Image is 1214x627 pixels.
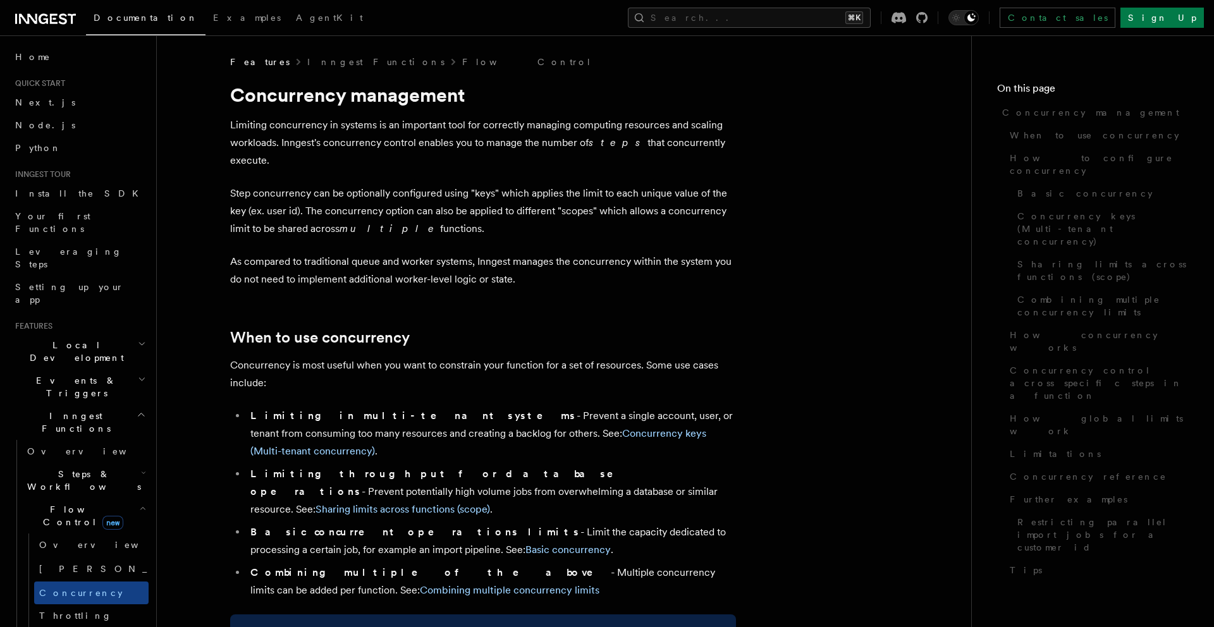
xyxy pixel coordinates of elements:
li: - Prevent a single account, user, or tenant from consuming too many resources and creating a back... [247,407,736,460]
a: Concurrency management [997,101,1189,124]
a: [PERSON_NAME] [34,556,149,581]
p: Limiting concurrency in systems is an important tool for correctly managing computing resources a... [230,116,736,169]
a: AgentKit [288,4,371,34]
a: Flow Control [462,56,592,68]
p: Step concurrency can be optionally configured using "keys" which applies the limit to each unique... [230,185,736,238]
a: Overview [22,440,149,463]
a: Python [10,137,149,159]
span: Steps & Workflows [22,468,141,493]
li: - Limit the capacity dedicated to processing a certain job, for example an import pipeline. See: . [247,523,736,559]
a: Contact sales [1000,8,1115,28]
button: Local Development [10,334,149,369]
button: Steps & Workflows [22,463,149,498]
a: Limitations [1005,442,1189,465]
a: Home [10,46,149,68]
a: Node.js [10,114,149,137]
a: When to use concurrency [1005,124,1189,147]
a: How global limits work [1005,407,1189,442]
span: Python [15,143,61,153]
strong: Basic concurrent operations limits [250,526,580,538]
span: Documentation [94,13,198,23]
span: When to use concurrency [1010,129,1179,142]
span: Restricting parallel import jobs for a customer id [1017,516,1189,554]
span: Local Development [10,339,138,364]
a: Examples [205,4,288,34]
p: Concurrency is most useful when you want to constrain your function for a set of resources. Some ... [230,356,736,392]
button: Events & Triggers [10,369,149,405]
a: Basic concurrency [1012,182,1189,205]
span: Leveraging Steps [15,247,122,269]
span: Combining multiple concurrency limits [1017,293,1189,319]
span: Concurrency [39,588,123,598]
span: Features [10,321,52,331]
a: Concurrency control across specific steps in a function [1005,359,1189,407]
em: steps [589,137,647,149]
a: Setting up your app [10,276,149,311]
button: Flow Controlnew [22,498,149,533]
span: Concurrency control across specific steps in a function [1010,364,1189,402]
a: Concurrency reference [1005,465,1189,488]
span: AgentKit [296,13,363,23]
span: Inngest Functions [10,410,137,435]
span: Overview [27,446,157,456]
h1: Concurrency management [230,83,736,106]
button: Toggle dark mode [948,10,979,25]
a: Restricting parallel import jobs for a customer id [1012,511,1189,559]
span: Flow Control [22,503,139,528]
a: Inngest Functions [307,56,445,68]
a: Combining multiple concurrency limits [420,584,599,596]
span: Home [15,51,51,63]
a: How to configure concurrency [1005,147,1189,182]
span: Install the SDK [15,188,146,198]
span: Sharing limits across functions (scope) [1017,258,1189,283]
a: Basic concurrency [525,544,611,556]
span: How to configure concurrency [1010,152,1189,177]
span: [PERSON_NAME] [39,564,224,574]
span: new [102,516,123,530]
a: Concurrency [34,581,149,604]
span: Features [230,56,290,68]
span: Node.js [15,120,75,130]
a: Sign Up [1120,8,1204,28]
em: multiple [340,222,440,234]
a: Overview [34,533,149,556]
span: Next.js [15,97,75,107]
button: Search...⌘K [628,8,871,28]
span: Overview [39,540,169,550]
span: Throttling [39,611,112,621]
p: As compared to traditional queue and worker systems, Inngest manages the concurrency within the s... [230,253,736,288]
span: Your first Functions [15,211,90,234]
a: Sharing limits across functions (scope) [1012,253,1189,288]
button: Inngest Functions [10,405,149,440]
span: Concurrency management [1002,106,1179,119]
a: Further examples [1005,488,1189,511]
a: Your first Functions [10,205,149,240]
span: Quick start [10,78,65,88]
kbd: ⌘K [845,11,863,24]
span: Tips [1010,564,1042,576]
a: Tips [1005,559,1189,581]
span: Concurrency keys (Multi-tenant concurrency) [1017,210,1189,248]
li: - Prevent potentially high volume jobs from overwhelming a database or similar resource. See: . [247,465,736,518]
span: Events & Triggers [10,374,138,399]
h4: On this page [997,81,1189,101]
a: Throttling [34,604,149,627]
span: Examples [213,13,281,23]
strong: Limiting throughput for database operations [250,468,631,497]
a: How concurrency works [1005,324,1189,359]
a: Next.js [10,91,149,114]
strong: Limiting in multi-tenant systems [250,410,577,422]
a: Documentation [86,4,205,35]
a: Concurrency keys (Multi-tenant concurrency) [1012,205,1189,253]
span: Setting up your app [15,282,124,305]
span: How concurrency works [1010,329,1189,354]
span: Basic concurrency [1017,187,1153,200]
a: Leveraging Steps [10,240,149,276]
a: When to use concurrency [230,329,410,346]
span: Concurrency reference [1010,470,1167,483]
strong: Combining multiple of the above [250,566,611,578]
a: Combining multiple concurrency limits [1012,288,1189,324]
a: Sharing limits across functions (scope) [316,503,490,515]
li: - Multiple concurrency limits can be added per function. See: [247,564,736,599]
span: Limitations [1010,447,1101,460]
